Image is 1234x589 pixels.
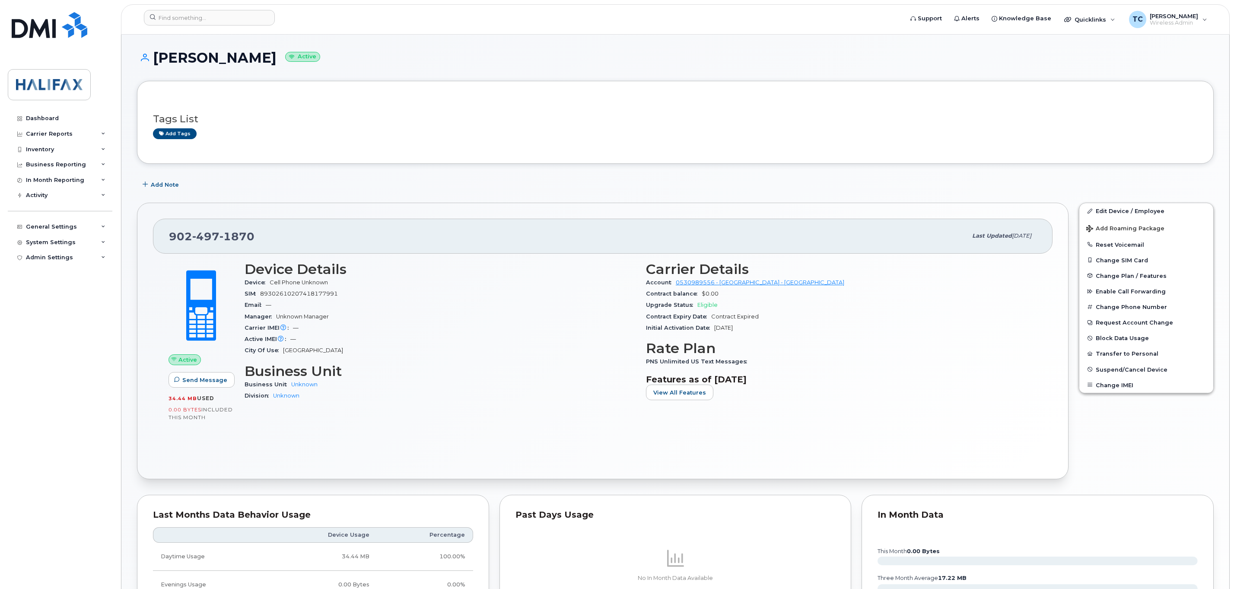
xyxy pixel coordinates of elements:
[877,575,967,581] text: three month average
[137,50,1214,65] h1: [PERSON_NAME]
[219,230,254,243] span: 1870
[702,290,719,297] span: $0.00
[245,261,636,277] h3: Device Details
[1079,283,1213,299] button: Enable Call Forwarding
[907,548,940,554] tspan: 0.00 Bytes
[972,232,1012,239] span: Last updated
[273,392,299,399] a: Unknown
[153,128,197,139] a: Add tags
[290,336,296,342] span: —
[182,376,227,384] span: Send Message
[1079,237,1213,252] button: Reset Voicemail
[245,381,291,388] span: Business Unit
[1096,288,1166,295] span: Enable Call Forwarding
[1196,551,1228,583] iframe: Messenger Launcher
[1079,268,1213,283] button: Change Plan / Features
[169,406,233,420] span: included this month
[377,543,473,571] td: 100.00%
[153,114,1198,124] h3: Tags List
[245,302,266,308] span: Email
[938,575,967,581] tspan: 17.22 MB
[291,381,318,388] a: Unknown
[1012,232,1031,239] span: [DATE]
[285,52,320,62] small: Active
[1079,252,1213,268] button: Change SIM Card
[283,347,343,353] span: [GEOGRAPHIC_DATA]
[1096,366,1167,373] span: Suspend/Cancel Device
[1079,219,1213,237] button: Add Roaming Package
[646,302,697,308] span: Upgrade Status
[714,325,733,331] span: [DATE]
[266,302,271,308] span: —
[377,527,473,543] th: Percentage
[178,356,197,364] span: Active
[153,511,473,519] div: Last Months Data Behavior Usage
[878,511,1198,519] div: In Month Data
[877,548,940,554] text: this month
[245,336,290,342] span: Active IMEI
[1079,203,1213,219] a: Edit Device / Employee
[245,363,636,379] h3: Business Unit
[1079,377,1213,393] button: Change IMEI
[646,261,1037,277] h3: Carrier Details
[169,395,197,401] span: 34.44 MB
[1079,346,1213,361] button: Transfer to Personal
[646,385,713,400] button: View All Features
[646,358,751,365] span: PNS Unlimited US Text Messages
[646,279,676,286] span: Account
[169,372,235,388] button: Send Message
[697,302,718,308] span: Eligible
[245,279,270,286] span: Device
[245,392,273,399] span: Division
[270,279,328,286] span: Cell Phone Unknown
[1079,362,1213,377] button: Suspend/Cancel Device
[192,230,219,243] span: 497
[1096,272,1167,279] span: Change Plan / Features
[270,543,377,571] td: 34.44 MB
[1079,299,1213,315] button: Change Phone Number
[137,177,186,192] button: Add Note
[169,230,254,243] span: 902
[711,313,759,320] span: Contract Expired
[151,181,179,189] span: Add Note
[646,374,1037,385] h3: Features as of [DATE]
[153,543,270,571] td: Daytime Usage
[515,511,836,519] div: Past Days Usage
[646,341,1037,356] h3: Rate Plan
[1079,330,1213,346] button: Block Data Usage
[646,313,711,320] span: Contract Expiry Date
[676,279,844,286] a: 0530989556 - [GEOGRAPHIC_DATA] - [GEOGRAPHIC_DATA]
[245,313,276,320] span: Manager
[646,325,714,331] span: Initial Activation Date
[245,347,283,353] span: City Of Use
[197,395,214,401] span: used
[276,313,329,320] span: Unknown Manager
[646,290,702,297] span: Contract balance
[1079,315,1213,330] button: Request Account Change
[260,290,338,297] span: 89302610207418177991
[293,325,299,331] span: —
[270,527,377,543] th: Device Usage
[245,290,260,297] span: SIM
[515,574,836,582] p: No In Month Data Available
[1086,225,1164,233] span: Add Roaming Package
[169,407,201,413] span: 0.00 Bytes
[653,388,706,397] span: View All Features
[245,325,293,331] span: Carrier IMEI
